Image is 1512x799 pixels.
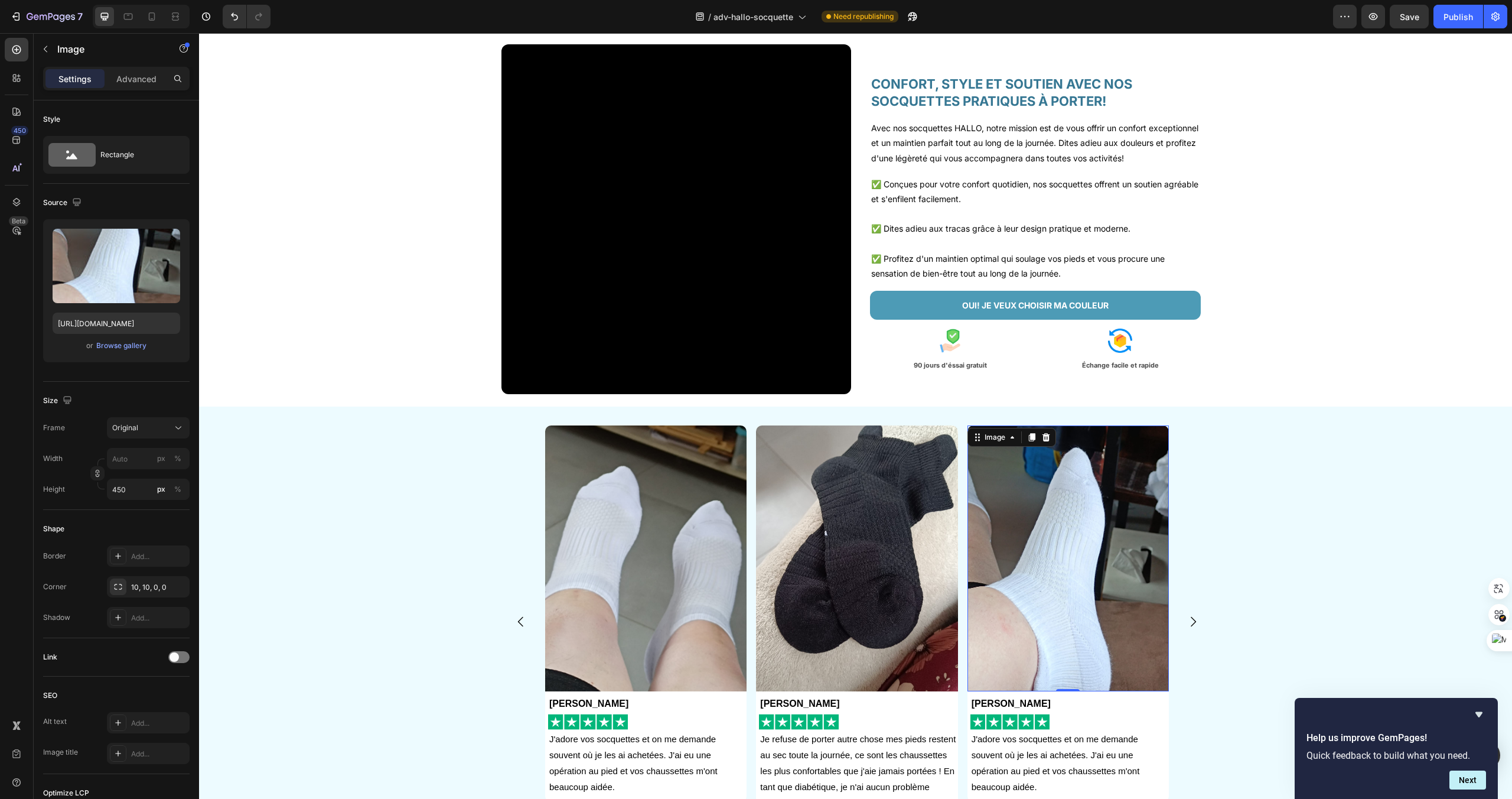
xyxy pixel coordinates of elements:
p: ✅ Profitez d'un maintien optimal qui soulage vos pieds et vous procure une sensation de bien-être... [672,218,1001,248]
div: SEO [43,690,57,701]
p: J'adore vos socquettes et on me demande souvent où je les ai achetées. J'ai eu une opération au p... [773,698,969,762]
p: J'adore vos socquettes et on me demande souvent où je les ai achetées. J'ai eu une opération au p... [350,698,546,762]
input: px% [107,479,190,500]
button: <p>OUI! JE VEUX CHOISIR MA COULEUR</p> [671,258,1002,287]
p: OUI! JE VEUX CHOISIR MA COULEUR [763,265,910,280]
div: Rectangle [100,141,172,168]
span: / [708,11,711,23]
p: ✅ Conçues pour votre confort quotidien, nos socquettes offrent un soutien agréable et s'enfilent ... [672,144,1001,173]
button: Browse gallery [96,340,147,352]
img: gempages_584109555860898373-1715b4ba-5186-46bb-93bc-3330262837e1.jpg [346,392,548,658]
p: Advanced [116,73,157,85]
div: Add... [131,718,187,729]
button: Original [107,417,190,439]
label: Height [43,484,65,495]
div: Beta [9,216,28,226]
img: gempages_584109555860898373-b466b86a-02c3-44e8-89ee-aad3ac59c030.jpg [768,392,970,658]
button: % [154,482,168,496]
p: Avec nos socquettes HALLO, notre mission est de vous offrir un confort exceptionnel et un maintie... [672,87,1001,132]
button: px [171,452,185,466]
div: Image [783,399,809,410]
button: Carousel Next Arrow [977,572,1011,605]
strong: [PERSON_NAME] [561,665,640,675]
div: Browse gallery [96,340,146,351]
p: 90 jours d'éssai gratuit [672,327,830,339]
p: Échange facile et rapide [842,327,1001,339]
button: Next question [1449,771,1486,790]
p: Settings [58,73,92,85]
div: Undo/Redo [223,5,271,28]
h2: Help us improve GemPages! [1306,731,1486,745]
div: Publish [1443,11,1473,23]
iframe: Design area [199,33,1512,799]
label: Width [43,453,63,464]
p: 7 [77,9,83,24]
input: https://example.com/image.jpg [53,313,180,334]
img: gempages_584109555860898373-2e2a3eca-88ac-4bdd-87d4-988e7c431f5a.png [349,681,429,697]
img: preview-image [53,229,180,303]
div: Alt text [43,716,67,727]
button: Hide survey [1472,707,1486,722]
img: gempages_584109555860898373-f92e46d3-d1fd-4cea-945e-b117d80cc1ac.webp [739,295,763,320]
button: Publish [1433,5,1483,28]
p: Quick feedback to build what you need. [1306,750,1486,761]
div: Image title [43,747,78,758]
div: 10, 10, 0, 0 [131,582,187,593]
img: gempages_584109555860898373-2e2a3eca-88ac-4bdd-87d4-988e7c431f5a.png [560,681,640,697]
button: % [154,452,168,466]
div: Help us improve GemPages! [1306,707,1486,790]
div: Size [43,393,74,409]
span: Need republishing [833,11,894,22]
h2: CONFORT, STYLE ET SOUTIEN AVEC NOS SOCQUETTES PRATIQUES À PORTER! [671,41,1002,77]
p: Je refuse de porter autre chose mes pieds restent au sec toute la journée, ce sont les chaussette... [561,698,757,778]
label: Frame [43,423,65,433]
div: Optimize LCP [43,788,89,798]
div: Shape [43,524,64,534]
input: px% [107,448,190,469]
strong: [PERSON_NAME] [350,665,429,675]
div: Style [43,114,60,125]
img: gempages_584109555860898373-1e1f4395-cca2-405e-8fed-4c786095bb7d.webp [909,295,933,320]
div: px [157,484,165,495]
div: % [174,484,181,495]
span: Save [1400,12,1419,22]
span: Original [112,423,138,433]
strong: [PERSON_NAME] [773,665,852,675]
p: ✅ Dites adieu aux tracas grâce à leur design pratique et moderne. [672,188,1001,203]
span: or [86,339,93,353]
div: % [174,453,181,464]
div: Corner [43,582,67,592]
div: Link [43,652,57,662]
div: 450 [11,126,28,135]
img: gempages_584109555860898373-2e2a3eca-88ac-4bdd-87d4-988e7c431f5a.png [771,681,851,697]
div: Shadow [43,612,70,623]
div: Source [43,195,84,211]
span: adv-hallo-socquette [713,11,793,23]
div: Add... [131,749,187,759]
div: Add... [131,551,187,562]
div: px [157,453,165,464]
button: Carousel Back Arrow [305,572,338,605]
button: 7 [5,5,88,28]
img: gempages_584109555860898373-6eea65b0-07b8-4db5-9aad-b1e5f5294240.jpg [557,392,758,658]
div: Border [43,551,66,561]
button: Save [1390,5,1429,28]
div: Add... [131,613,187,623]
p: Image [57,42,158,56]
button: px [171,482,185,496]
